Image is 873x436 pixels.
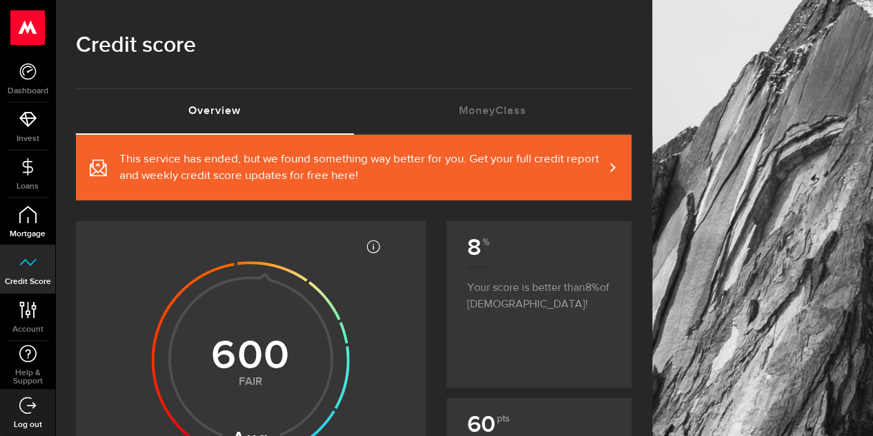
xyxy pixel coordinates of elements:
a: MoneyClass [354,89,632,133]
span: 8 [585,283,600,294]
a: Overview [76,89,354,133]
button: Open LiveChat chat widget [11,6,52,47]
a: This service has ended, but we found something way better for you. Get your full credit report an... [76,135,631,200]
p: Your score is better than of [DEMOGRAPHIC_DATA]! [467,267,611,313]
span: This service has ended, but we found something way better for you. Get your full credit report an... [119,151,604,184]
b: 8 [467,234,488,262]
ul: Tabs Navigation [76,88,631,135]
h1: Credit score [76,28,631,64]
